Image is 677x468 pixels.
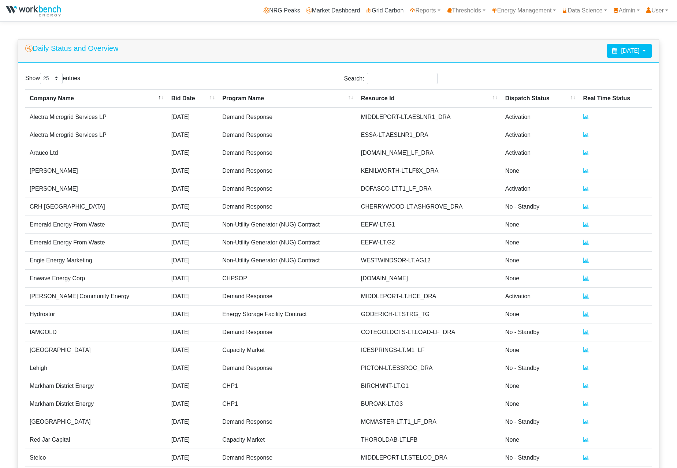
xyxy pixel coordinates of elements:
[25,359,167,377] td: Lehigh
[25,73,80,84] label: Show entries
[25,323,167,341] td: IAMGOLD
[357,323,501,341] td: COTEGOLDCTS-LT.LOAD-LF_DRA
[167,341,218,359] td: [DATE]
[357,233,501,251] td: EEFW-LT.G2
[501,413,579,431] td: No - Standby
[218,413,357,431] td: Demand Response
[501,198,579,216] td: No - Standby
[357,449,501,467] td: MIDDLEPORT-LT.STELCO_DRA
[583,275,589,281] a: Real Time Status
[501,251,579,269] td: None
[357,287,501,305] td: MIDDLEPORT-LT.HCE_DRA
[357,377,501,395] td: BIRCHMNT-LT.G1
[501,233,579,251] td: None
[25,395,167,413] td: Markham District Energy
[501,305,579,323] td: None
[643,3,671,18] a: User
[218,198,357,216] td: Demand Response
[501,108,579,126] td: Activation
[6,5,61,16] img: NRGPeaks.png
[25,431,167,449] td: Red Jar Capital
[218,126,357,144] td: Demand Response
[167,251,218,269] td: [DATE]
[25,44,119,53] h5: Daily Status and Overview
[357,108,501,126] td: MIDDLEPORT-LT.AESLNR1_DRA
[443,3,488,18] a: Thresholds
[357,341,501,359] td: ICESPRINGS-LT.M1_LF
[25,216,167,233] td: Emerald Energy From Waste
[357,395,501,413] td: BUROAK-LT.G3
[583,293,589,299] a: Real Time Status
[501,89,579,108] th: Dispatch Status : activate to sort column ascending
[357,305,501,323] td: GODERICH-LT.STRG_TG
[40,73,63,84] select: Showentries
[357,162,501,180] td: KENILWORTH-LT.LF8X_DRA
[167,180,218,198] td: [DATE]
[167,449,218,467] td: [DATE]
[167,89,218,108] th: Bid Date : activate to sort column ascending
[501,216,579,233] td: None
[357,89,501,108] th: Resource Id : activate to sort column ascending
[167,413,218,431] td: [DATE]
[583,311,589,317] a: Real Time Status
[167,144,218,162] td: [DATE]
[583,383,589,389] a: Real Time Status
[218,216,357,233] td: Non-Utility Generator (NUG) Contract
[25,126,167,144] td: Alectra Microgrid Services LP
[488,3,559,18] a: Energy Management
[218,180,357,198] td: Demand Response
[344,73,438,84] label: Search:
[583,454,589,461] a: Real Time Status
[218,89,357,108] th: Program Name : activate to sort column ascending
[167,269,218,287] td: [DATE]
[303,3,363,18] a: Market Dashboard
[25,413,167,431] td: [GEOGRAPHIC_DATA]
[583,437,589,443] a: Real Time Status
[501,341,579,359] td: None
[583,401,589,407] a: Real Time Status
[501,377,579,395] td: None
[583,186,589,192] a: Real Time Status
[167,233,218,251] td: [DATE]
[583,203,589,210] a: Real Time Status
[167,305,218,323] td: [DATE]
[501,162,579,180] td: None
[25,233,167,251] td: Emerald Energy From Waste
[501,126,579,144] td: Activation
[501,449,579,467] td: No - Standby
[218,449,357,467] td: Demand Response
[218,377,357,395] td: CHP1
[25,89,167,108] th: Company Name : activate to sort column descending
[357,269,501,287] td: [DOMAIN_NAME]
[218,341,357,359] td: Capacity Market
[218,144,357,162] td: Demand Response
[357,126,501,144] td: ESSA-LT.AESLNR1_DRA
[559,3,610,18] a: Data Science
[167,198,218,216] td: [DATE]
[167,359,218,377] td: [DATE]
[25,108,167,126] td: Alectra Microgrid Services LP
[583,114,589,120] a: Real Time Status
[218,431,357,449] td: Capacity Market
[583,365,589,371] a: Real Time Status
[167,395,218,413] td: [DATE]
[357,198,501,216] td: CHERRYWOOD-LT.ASHGROVE_DRA
[357,216,501,233] td: EEFW-LT.G1
[167,431,218,449] td: [DATE]
[583,239,589,246] a: Real Time Status
[25,180,167,198] td: [PERSON_NAME]
[218,323,357,341] td: Demand Response
[367,73,438,84] input: Search:
[501,323,579,341] td: No - Standby
[583,419,589,425] a: Real Time Status
[583,132,589,138] a: Real Time Status
[579,89,652,108] th: Real Time Status
[167,108,218,126] td: [DATE]
[218,287,357,305] td: Demand Response
[218,395,357,413] td: CHP1
[357,431,501,449] td: THOROLDAB-LT.LFB
[357,144,501,162] td: [DOMAIN_NAME]_LF_DRA
[167,377,218,395] td: [DATE]
[167,323,218,341] td: [DATE]
[167,216,218,233] td: [DATE]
